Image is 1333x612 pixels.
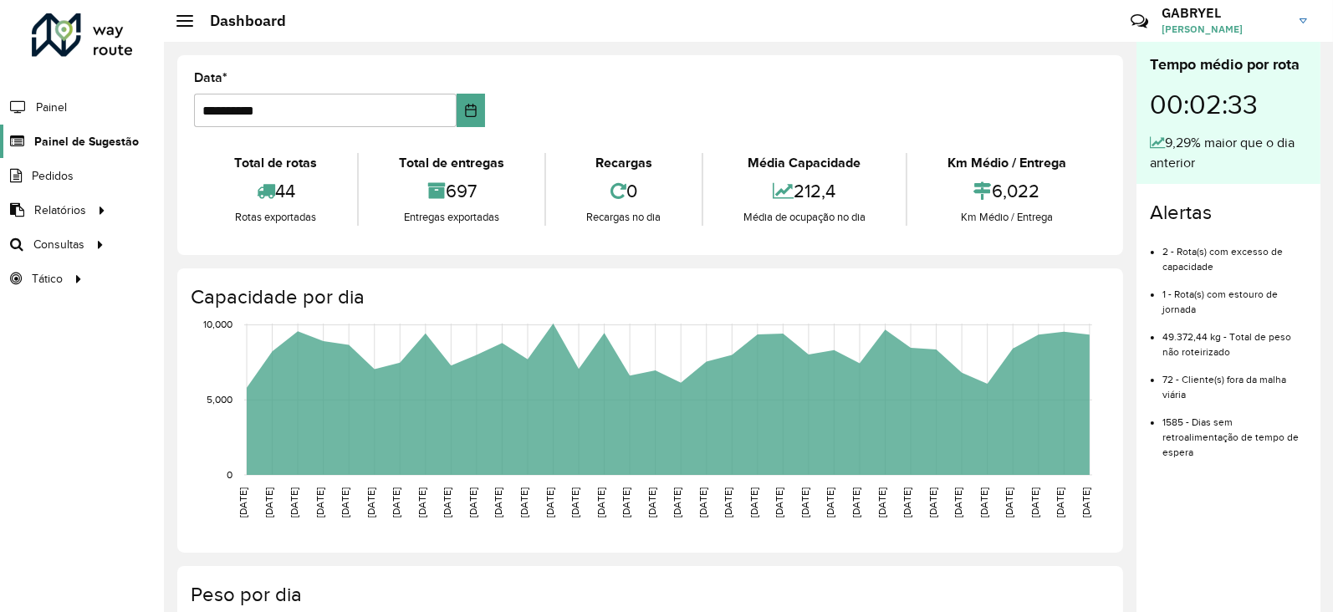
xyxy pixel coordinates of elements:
[825,487,836,518] text: [DATE]
[467,487,478,518] text: [DATE]
[32,270,63,288] span: Tático
[978,487,989,518] text: [DATE]
[850,487,861,518] text: [DATE]
[34,133,139,150] span: Painel de Sugestão
[1150,76,1307,133] div: 00:02:33
[263,487,274,518] text: [DATE]
[1004,487,1014,518] text: [DATE]
[550,153,697,173] div: Recargas
[912,173,1102,209] div: 6,022
[198,209,353,226] div: Rotas exportadas
[1150,133,1307,173] div: 9,29% maior que o dia anterior
[33,236,84,253] span: Consultas
[1080,487,1091,518] text: [DATE]
[748,487,759,518] text: [DATE]
[707,209,901,226] div: Média de ocupação no dia
[1162,317,1307,360] li: 49.372,44 kg - Total de peso não roteirizado
[569,487,580,518] text: [DATE]
[34,201,86,219] span: Relatórios
[365,487,376,518] text: [DATE]
[36,99,67,116] span: Painel
[723,487,733,518] text: [DATE]
[912,153,1102,173] div: Km Médio / Entrega
[314,487,325,518] text: [DATE]
[621,487,631,518] text: [DATE]
[1162,232,1307,274] li: 2 - Rota(s) com excesso de capacidade
[927,487,938,518] text: [DATE]
[1162,5,1287,21] h3: GABRYEL
[799,487,810,518] text: [DATE]
[32,167,74,185] span: Pedidos
[493,487,503,518] text: [DATE]
[672,487,682,518] text: [DATE]
[595,487,606,518] text: [DATE]
[207,394,232,405] text: 5,000
[912,209,1102,226] div: Km Médio / Entrega
[340,487,350,518] text: [DATE]
[363,209,540,226] div: Entregas exportadas
[1162,402,1307,460] li: 1585 - Dias sem retroalimentação de tempo de espera
[901,487,912,518] text: [DATE]
[1162,274,1307,317] li: 1 - Rota(s) com estouro de jornada
[194,68,227,88] label: Data
[193,12,286,30] h2: Dashboard
[544,487,555,518] text: [DATE]
[953,487,963,518] text: [DATE]
[363,173,540,209] div: 697
[1055,487,1065,518] text: [DATE]
[391,487,401,518] text: [DATE]
[774,487,784,518] text: [DATE]
[191,583,1106,607] h4: Peso por dia
[198,153,353,173] div: Total de rotas
[457,94,485,127] button: Choose Date
[191,285,1106,309] h4: Capacidade por dia
[237,487,248,518] text: [DATE]
[416,487,427,518] text: [DATE]
[198,173,353,209] div: 44
[646,487,657,518] text: [DATE]
[550,209,697,226] div: Recargas no dia
[289,487,299,518] text: [DATE]
[1150,201,1307,225] h4: Alertas
[1150,54,1307,76] div: Tempo médio por rota
[1121,3,1157,39] a: Contato Rápido
[876,487,887,518] text: [DATE]
[1029,487,1040,518] text: [DATE]
[707,173,901,209] div: 212,4
[518,487,529,518] text: [DATE]
[550,173,697,209] div: 0
[363,153,540,173] div: Total de entregas
[1162,22,1287,37] span: [PERSON_NAME]
[203,319,232,330] text: 10,000
[227,469,232,480] text: 0
[707,153,901,173] div: Média Capacidade
[442,487,452,518] text: [DATE]
[697,487,708,518] text: [DATE]
[1162,360,1307,402] li: 72 - Cliente(s) fora da malha viária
